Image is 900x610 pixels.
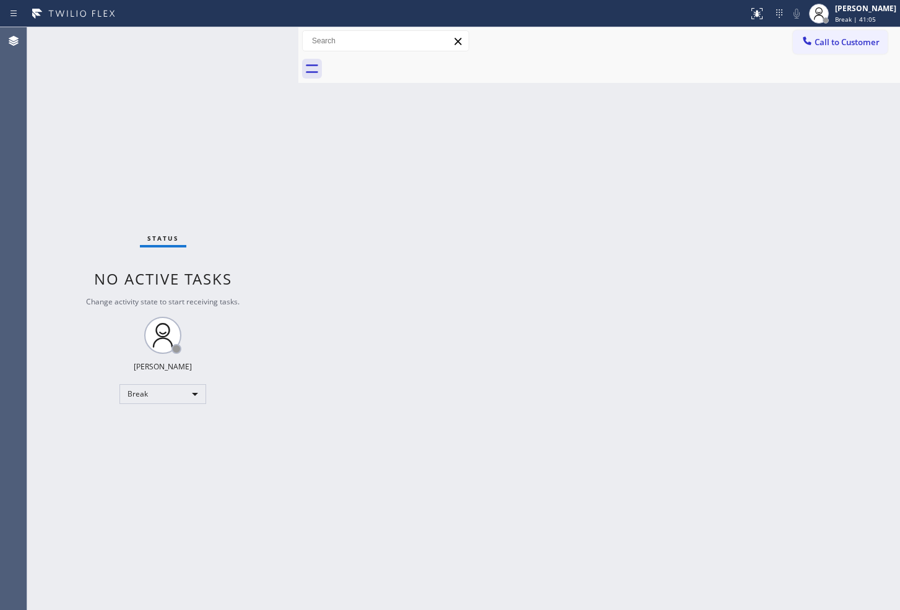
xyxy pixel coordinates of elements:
input: Search [303,31,469,51]
span: Break | 41:05 [835,15,876,24]
span: Call to Customer [815,37,880,48]
span: Change activity state to start receiving tasks. [86,296,240,307]
span: Status [147,234,179,243]
button: Call to Customer [793,30,888,54]
span: No active tasks [94,268,232,289]
div: [PERSON_NAME] [134,361,192,372]
div: [PERSON_NAME] [835,3,896,14]
button: Mute [788,5,805,22]
div: Break [119,384,206,404]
